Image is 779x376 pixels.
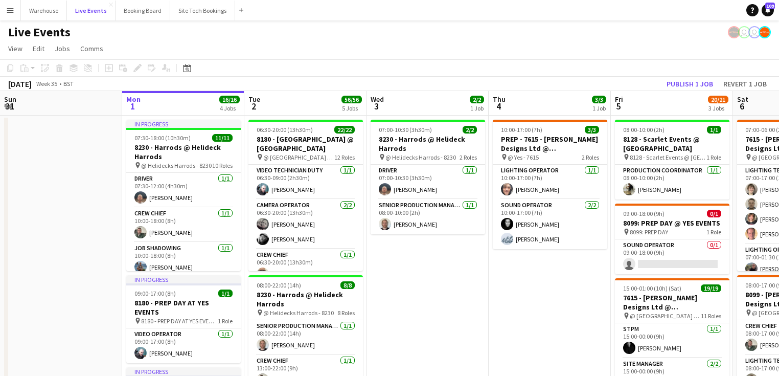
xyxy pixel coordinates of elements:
[508,153,539,161] span: @ Yes - 7615
[218,290,233,297] span: 1/1
[21,1,67,20] button: Warehouse
[759,26,771,38] app-user-avatar: Alex Gill
[470,96,484,103] span: 2/2
[708,104,728,112] div: 3 Jobs
[125,100,141,112] span: 1
[379,126,432,134] span: 07:00-10:30 (3h30m)
[67,1,116,20] button: Live Events
[463,126,477,134] span: 2/2
[719,77,771,91] button: Revert 1 job
[762,4,774,16] a: 109
[248,249,363,284] app-card-role: Crew Chief1/106:30-20:00 (13h30m)[PERSON_NAME]
[706,228,721,236] span: 1 Role
[126,275,241,363] app-job-card: In progress09:00-17:00 (8h)1/18180 - PREP DAY AT YES EVENTS 8180 - PREP DAY AT YES EVENTS1 RoleVi...
[371,200,485,234] app-card-role: Senior Production Manager1/108:00-10:00 (2h)[PERSON_NAME]
[34,80,59,87] span: Week 35
[141,317,218,325] span: 8180 - PREP DAY AT YES EVENTS
[33,44,44,53] span: Edit
[493,200,607,249] app-card-role: Sound Operator2/210:00-17:00 (7h)[PERSON_NAME][PERSON_NAME]
[126,120,241,271] app-job-card: In progress07:30-18:00 (10h30m)11/118230 - Harrods @ Helideck Harrods @ Helidecks Harrods - 82301...
[8,79,32,89] div: [DATE]
[738,26,750,38] app-user-avatar: Ollie Rolfe
[615,218,729,228] h3: 8099: PREP DAY @ YES EVENTS
[493,165,607,200] app-card-role: Lighting Operator1/110:00-17:00 (7h)[PERSON_NAME]
[4,95,16,104] span: Sun
[630,153,706,161] span: 8128 - Scarlet Events @ [GEOGRAPHIC_DATA]
[701,312,721,320] span: 11 Roles
[615,135,729,153] h3: 8128 - Scarlet Events @ [GEOGRAPHIC_DATA]
[248,200,363,249] app-card-role: Camera Operator2/206:30-20:00 (13h30m)[PERSON_NAME][PERSON_NAME]
[615,323,729,358] app-card-role: STPM1/115:00-00:00 (9h)[PERSON_NAME]
[371,135,485,153] h3: 8230 - Harrods @ Helideck Harrods
[141,162,212,169] span: @ Helidecks Harrods - 8230
[623,210,665,217] span: 09:00-18:00 (9h)
[116,1,170,20] button: Booking Board
[257,126,313,134] span: 06:30-20:00 (13h30m)
[63,80,74,87] div: BST
[218,317,233,325] span: 1 Role
[8,25,71,40] h1: Live Events
[126,173,241,208] app-card-role: Driver1/107:30-12:00 (4h30m)[PERSON_NAME]
[126,328,241,363] app-card-role: Video Operator1/109:00-17:00 (8h)[PERSON_NAME]
[340,281,355,289] span: 8/8
[460,153,477,161] span: 2 Roles
[491,100,506,112] span: 4
[337,309,355,317] span: 8 Roles
[126,367,241,375] div: In progress
[385,153,456,161] span: @ Helidecks Harrods - 8230
[371,95,384,104] span: Wed
[615,95,623,104] span: Fri
[707,126,721,134] span: 1/1
[615,165,729,200] app-card-role: Production Coordinator1/108:00-10:00 (2h)[PERSON_NAME]
[592,104,606,112] div: 1 Job
[4,42,27,55] a: View
[263,153,334,161] span: @ [GEOGRAPHIC_DATA] - 8180
[248,165,363,200] app-card-role: Video Technician Duty1/106:30-09:00 (2h30m)[PERSON_NAME]
[257,281,301,289] span: 08:00-22:00 (14h)
[248,135,363,153] h3: 8180 - [GEOGRAPHIC_DATA] @ [GEOGRAPHIC_DATA]
[219,96,240,103] span: 16/16
[765,3,775,9] span: 109
[126,120,241,128] div: In progress
[728,26,740,38] app-user-avatar: Production Managers
[615,239,729,274] app-card-role: Sound Operator0/109:00-18:00 (9h)
[493,95,506,104] span: Thu
[493,135,607,153] h3: PREP - 7615 - [PERSON_NAME] Designs Ltd @ [GEOGRAPHIC_DATA]
[371,165,485,200] app-card-role: Driver1/107:00-10:30 (3h30m)[PERSON_NAME]
[126,298,241,317] h3: 8180 - PREP DAY AT YES EVENTS
[701,284,721,292] span: 19/19
[8,44,22,53] span: View
[662,77,717,91] button: Publish 1 job
[248,320,363,355] app-card-role: Senior Production Manager1/108:00-22:00 (14h)[PERSON_NAME]
[615,204,729,274] app-job-card: 09:00-18:00 (9h)0/18099: PREP DAY @ YES EVENTS 8099: PREP DAY1 RoleSound Operator0/109:00-18:00 (9h)
[51,42,74,55] a: Jobs
[592,96,606,103] span: 3/3
[134,290,176,297] span: 09:00-17:00 (8h)
[615,120,729,200] app-job-card: 08:00-10:00 (2h)1/18128 - Scarlet Events @ [GEOGRAPHIC_DATA] 8128 - Scarlet Events @ [GEOGRAPHIC_...
[126,143,241,161] h3: 8230 - Harrods @ Helideck Harrods
[126,242,241,277] app-card-role: Job Shadowing1/110:00-18:00 (8h)[PERSON_NAME]
[630,312,701,320] span: @ [GEOGRAPHIC_DATA] - 7615
[748,26,761,38] app-user-avatar: Ollie Rolfe
[501,126,542,134] span: 10:00-17:00 (7h)
[582,153,599,161] span: 2 Roles
[708,96,728,103] span: 20/21
[623,126,665,134] span: 08:00-10:00 (2h)
[334,153,355,161] span: 12 Roles
[126,275,241,283] div: In progress
[55,44,70,53] span: Jobs
[371,120,485,234] div: 07:00-10:30 (3h30m)2/28230 - Harrods @ Helideck Harrods @ Helidecks Harrods - 82302 RolesDriver1/...
[80,44,103,53] span: Comms
[170,1,235,20] button: Site Tech Bookings
[212,162,233,169] span: 10 Roles
[613,100,623,112] span: 5
[29,42,49,55] a: Edit
[493,120,607,249] app-job-card: 10:00-17:00 (7h)3/3PREP - 7615 - [PERSON_NAME] Designs Ltd @ [GEOGRAPHIC_DATA] @ Yes - 76152 Role...
[737,95,748,104] span: Sat
[585,126,599,134] span: 3/3
[707,210,721,217] span: 0/1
